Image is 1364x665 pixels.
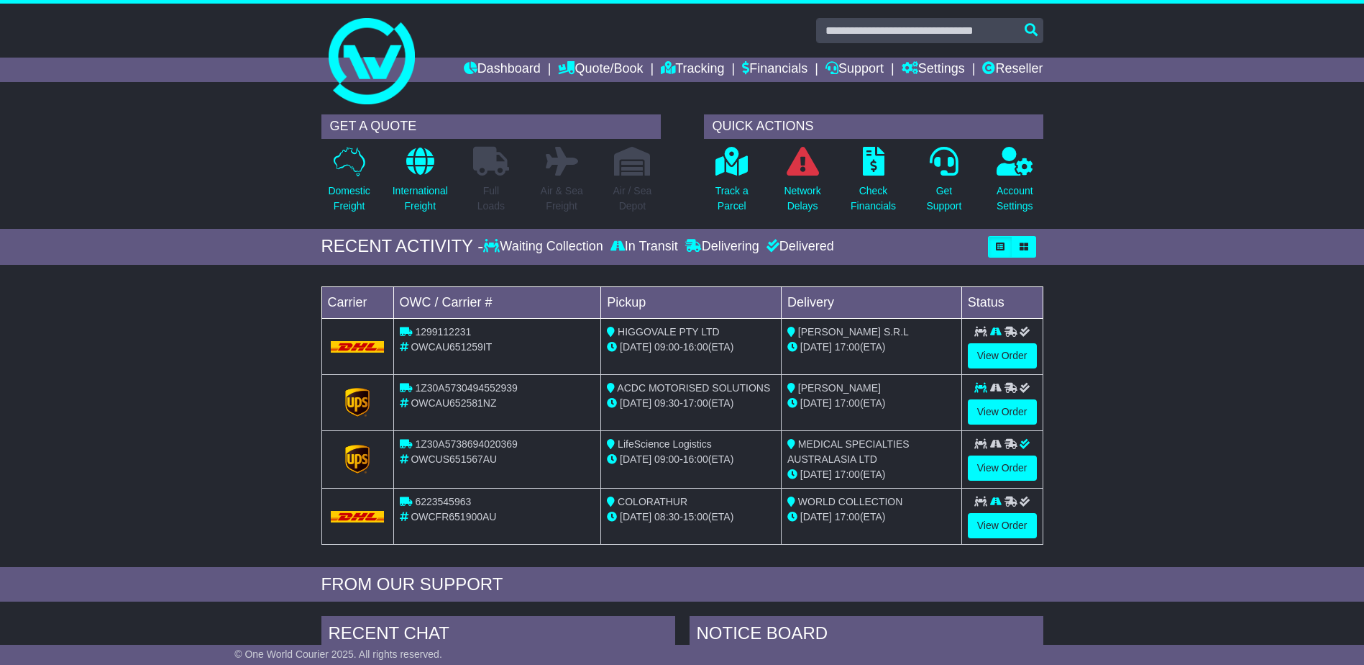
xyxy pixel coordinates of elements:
[763,239,834,255] div: Delivered
[415,496,471,507] span: 6223545963
[654,511,679,522] span: 08:30
[415,382,517,394] span: 1Z30A5730494552939
[654,397,679,409] span: 09:30
[835,511,860,522] span: 17:00
[850,146,897,222] a: CheckFinancials
[321,286,393,318] td: Carrier
[607,396,775,411] div: - (ETA)
[483,239,606,255] div: Waiting Collection
[464,58,541,82] a: Dashboard
[715,146,749,222] a: Track aParcel
[925,146,962,222] a: GetSupport
[654,341,679,353] span: 09:00
[607,452,775,467] div: - (ETA)
[982,58,1043,82] a: Reseller
[742,58,807,82] a: Financials
[825,58,884,82] a: Support
[683,397,708,409] span: 17:00
[851,184,896,214] p: Check Financials
[415,438,517,450] span: 1Z30A5738694020369
[620,453,651,465] span: [DATE]
[798,326,909,338] span: [PERSON_NAME] S.R.L
[683,453,708,465] span: 16:00
[331,511,385,522] img: DHL.png
[783,146,821,222] a: NetworkDelays
[798,382,881,394] span: [PERSON_NAME]
[654,453,679,465] span: 09:00
[682,239,763,255] div: Delivering
[618,326,720,338] span: HIGGOVALE PTY LTD
[835,341,860,353] span: 17:00
[607,340,775,355] div: - (ETA)
[997,184,1033,214] p: Account Settings
[331,341,385,353] img: DHL.png
[787,467,956,482] div: (ETA)
[321,574,1043,595] div: FROM OUR SUPPORT
[968,399,1037,425] a: View Order
[800,511,832,522] span: [DATE]
[393,286,601,318] td: OWC / Carrier #
[968,513,1037,538] a: View Order
[328,184,370,214] p: Domestic Freight
[392,146,449,222] a: InternationalFreight
[345,445,370,474] img: GetCarrierServiceLogo
[411,341,492,353] span: OWCAU651259IT
[798,496,902,507] span: WORLD COLLECTION
[835,469,860,480] span: 17:00
[411,453,497,465] span: OWCUS651567AU
[800,397,832,409] span: [DATE]
[601,286,782,318] td: Pickup
[787,340,956,355] div: (ETA)
[835,397,860,409] span: 17:00
[415,326,471,338] span: 1299112231
[690,616,1043,655] div: NOTICE BOARD
[558,58,643,82] a: Quote/Book
[800,341,832,353] span: [DATE]
[607,239,682,255] div: In Transit
[321,114,661,139] div: GET A QUOTE
[902,58,965,82] a: Settings
[926,184,961,214] p: Get Support
[473,184,509,214] p: Full Loads
[321,616,675,655] div: RECENT CHAT
[620,397,651,409] span: [DATE]
[787,510,956,525] div: (ETA)
[800,469,832,480] span: [DATE]
[411,511,496,522] span: OWCFR651900AU
[996,146,1034,222] a: AccountSettings
[787,396,956,411] div: (ETA)
[704,114,1043,139] div: QUICK ACTIONS
[618,438,712,450] span: LifeScience Logistics
[683,511,708,522] span: 15:00
[961,286,1043,318] td: Status
[968,456,1037,481] a: View Order
[618,496,687,507] span: COLORATHUR
[393,184,448,214] p: International Freight
[661,58,724,82] a: Tracking
[784,184,820,214] p: Network Delays
[411,397,496,409] span: OWCAU652581NZ
[607,510,775,525] div: - (ETA)
[620,511,651,522] span: [DATE]
[781,286,961,318] td: Delivery
[613,184,652,214] p: Air / Sea Depot
[234,648,442,660] span: © One World Courier 2025. All rights reserved.
[683,341,708,353] span: 16:00
[541,184,583,214] p: Air & Sea Freight
[617,382,770,394] span: ACDC MOTORISED SOLUTIONS
[345,388,370,417] img: GetCarrierServiceLogo
[620,341,651,353] span: [DATE]
[787,438,910,465] span: MEDICAL SPECIALTIES AUSTRALASIA LTD
[715,184,749,214] p: Track a Parcel
[968,343,1037,368] a: View Order
[321,236,484,257] div: RECENT ACTIVITY -
[327,146,370,222] a: DomesticFreight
